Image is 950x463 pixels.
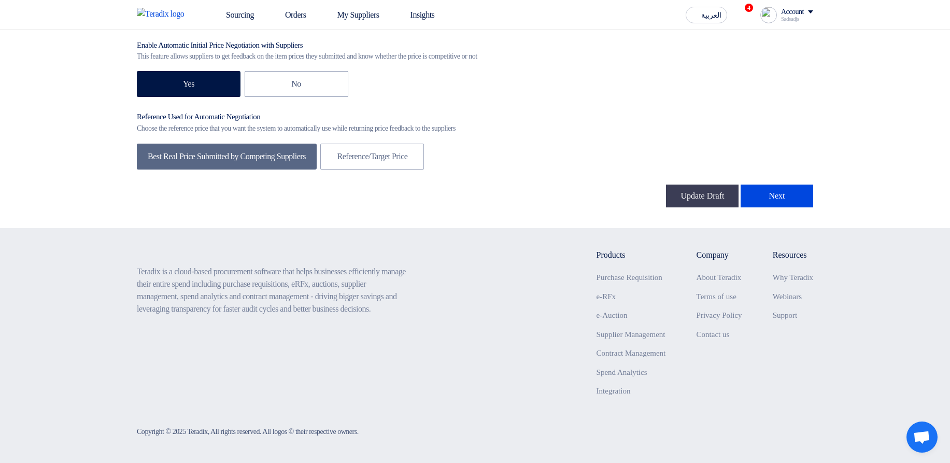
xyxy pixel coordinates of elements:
[597,249,666,261] li: Products
[773,311,798,319] a: Support
[697,273,742,282] a: About Teradix
[597,292,616,301] a: e-RFx
[701,12,721,19] span: العربية
[773,292,802,301] a: Webinars
[781,16,813,22] div: Sadsadjs
[597,330,665,339] a: Supplier Management
[773,249,813,261] li: Resources
[697,249,742,261] li: Company
[597,311,628,319] a: e-Auction
[137,8,191,20] img: Teradix logo
[245,71,348,97] label: No
[137,40,477,51] div: Enable Automatic Initial Price Negotiation with Suppliers
[320,144,424,170] label: Reference/Target Price
[697,311,742,319] a: Privacy Policy
[597,349,666,357] a: Contract Management
[137,265,407,315] p: Teradix is a cloud-based procurement software that helps businesses efficiently manage their enti...
[597,387,631,395] a: Integration
[597,368,647,376] a: Spend Analytics
[686,7,727,23] button: العربية
[137,71,240,97] label: Yes
[697,292,736,301] a: Terms of use
[137,426,359,437] div: Copyright © 2025 Teradix, All rights reserved. All logos © their respective owners.
[597,273,662,282] a: Purchase Requisition
[388,4,443,26] a: Insights
[262,4,315,26] a: Orders
[137,112,468,122] div: Reference Used for Automatic Negotiation
[315,4,388,26] a: My Suppliers
[203,4,262,26] a: Sourcing
[773,273,813,282] a: Why Teradix
[741,185,813,207] button: Next
[666,185,739,207] button: Update Draft
[137,144,317,170] label: Best Real Price Submitted by Competing Suppliers
[781,8,804,17] div: Account
[137,122,468,134] div: Choose the reference price that you want the system to automatically use while returning price fe...
[137,51,477,62] div: This feature allows suppliers to get feedback on the item prices they submitted and know whether ...
[745,4,753,12] span: 4
[906,422,938,453] a: Open chat
[760,7,777,23] img: profile_test.png
[697,330,730,339] a: Contact us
